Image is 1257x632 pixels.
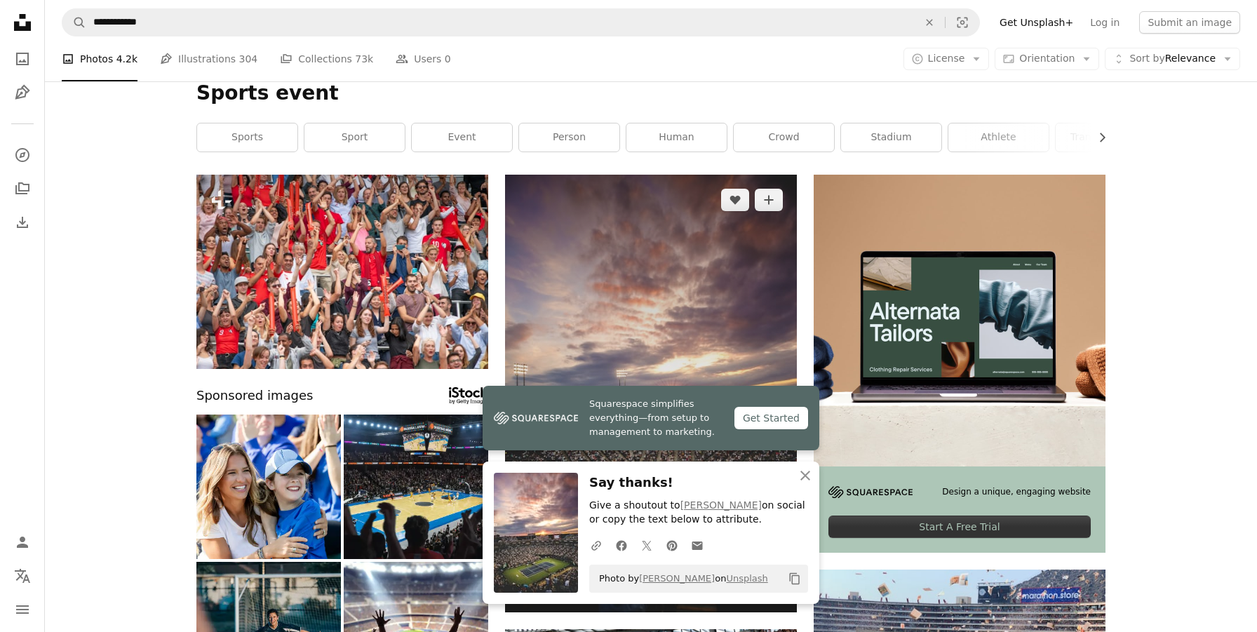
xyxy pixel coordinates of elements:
img: file-1707885205802-88dd96a21c72image [814,175,1105,466]
span: Design a unique, engaging website [942,486,1091,498]
span: License [928,53,965,64]
p: Give a shoutout to on social or copy the text below to attribute. [589,499,808,527]
span: Sort by [1129,53,1164,64]
button: Sort byRelevance [1105,48,1240,70]
h1: Sports event [196,81,1105,106]
button: Clear [914,9,945,36]
button: Orientation [995,48,1099,70]
button: Copy to clipboard [783,567,807,591]
a: [PERSON_NAME] [639,573,715,584]
img: file-1747939142011-51e5cc87e3c9 [494,408,578,429]
span: 304 [239,51,258,67]
a: Unsplash [726,573,767,584]
div: Start A Free Trial [828,516,1091,538]
span: 0 [445,51,451,67]
span: Photo by on [592,567,768,590]
a: transportation [1056,123,1156,152]
a: Home — Unsplash [8,8,36,39]
a: stadium [841,123,941,152]
a: sport [304,123,405,152]
a: Get Unsplash+ [991,11,1082,34]
a: Share over email [685,531,710,559]
img: Large crowd in a football stadium [196,175,488,369]
a: Large crowd in a football stadium [196,265,488,278]
form: Find visuals sitewide [62,8,980,36]
a: Design a unique, engaging websiteStart A Free Trial [814,175,1105,553]
a: crowd [734,123,834,152]
a: Log in [1082,11,1128,34]
a: athlete [948,123,1049,152]
button: License [903,48,990,70]
button: Visual search [946,9,979,36]
img: High Angle Establishing Wide Shot of a Whole Arena of Spectators Watching a Basketball Championsh... [344,415,488,559]
a: Share on Facebook [609,531,634,559]
a: Log in / Sign up [8,528,36,556]
img: people at the tennis court stadium during sunset [505,175,797,612]
a: Photos [8,45,36,73]
a: Illustrations 304 [160,36,257,81]
button: scroll list to the right [1089,123,1105,152]
a: Share on Pinterest [659,531,685,559]
button: Menu [8,596,36,624]
a: sports [197,123,297,152]
span: 73k [355,51,373,67]
img: Mom and daughter hug while cheering on their favorite college football team [196,415,341,559]
a: Squarespace simplifies everything—from setup to management to marketing.Get Started [483,386,819,450]
a: Illustrations [8,79,36,107]
a: Users 0 [396,36,451,81]
button: Like [721,189,749,211]
span: Relevance [1129,52,1216,66]
a: [PERSON_NAME] [680,499,762,511]
img: file-1705255347840-230a6ab5bca9image [828,486,913,498]
button: Submit an image [1139,11,1240,34]
a: human [626,123,727,152]
a: person [519,123,619,152]
span: Sponsored images [196,386,313,406]
h3: Say thanks! [589,473,808,493]
button: Language [8,562,36,590]
div: Get Started [734,407,808,429]
a: event [412,123,512,152]
a: Collections 73k [280,36,373,81]
a: Explore [8,141,36,169]
a: Download History [8,208,36,236]
button: Add to Collection [755,189,783,211]
a: Share on Twitter [634,531,659,559]
span: Squarespace simplifies everything—from setup to management to marketing. [589,397,723,439]
span: Orientation [1019,53,1075,64]
a: Collections [8,175,36,203]
button: Search Unsplash [62,9,86,36]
